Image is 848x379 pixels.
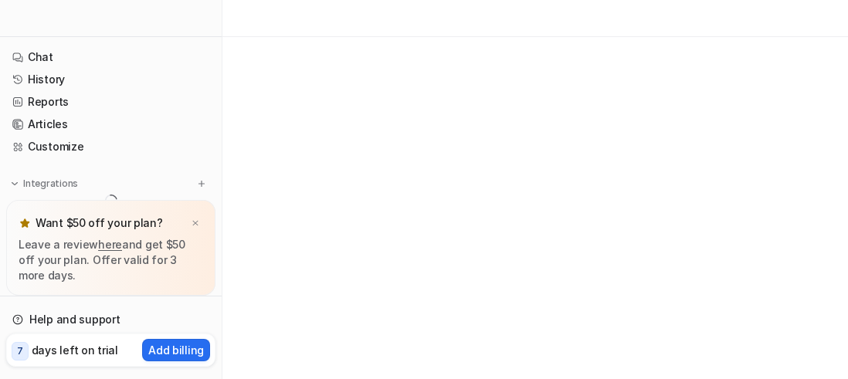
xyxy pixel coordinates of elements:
[32,342,118,358] p: days left on trial
[6,69,215,90] a: History
[19,217,31,229] img: star
[6,136,215,157] a: Customize
[23,178,78,190] p: Integrations
[6,46,215,68] a: Chat
[36,215,163,231] p: Want $50 off your plan?
[148,342,204,358] p: Add billing
[191,218,200,228] img: x
[142,339,210,361] button: Add billing
[9,178,20,189] img: expand menu
[19,237,203,283] p: Leave a review and get $50 off your plan. Offer valid for 3 more days.
[6,91,215,113] a: Reports
[98,238,122,251] a: here
[6,113,215,135] a: Articles
[196,178,207,189] img: menu_add.svg
[17,344,23,358] p: 7
[6,309,215,330] a: Help and support
[6,176,83,191] button: Integrations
